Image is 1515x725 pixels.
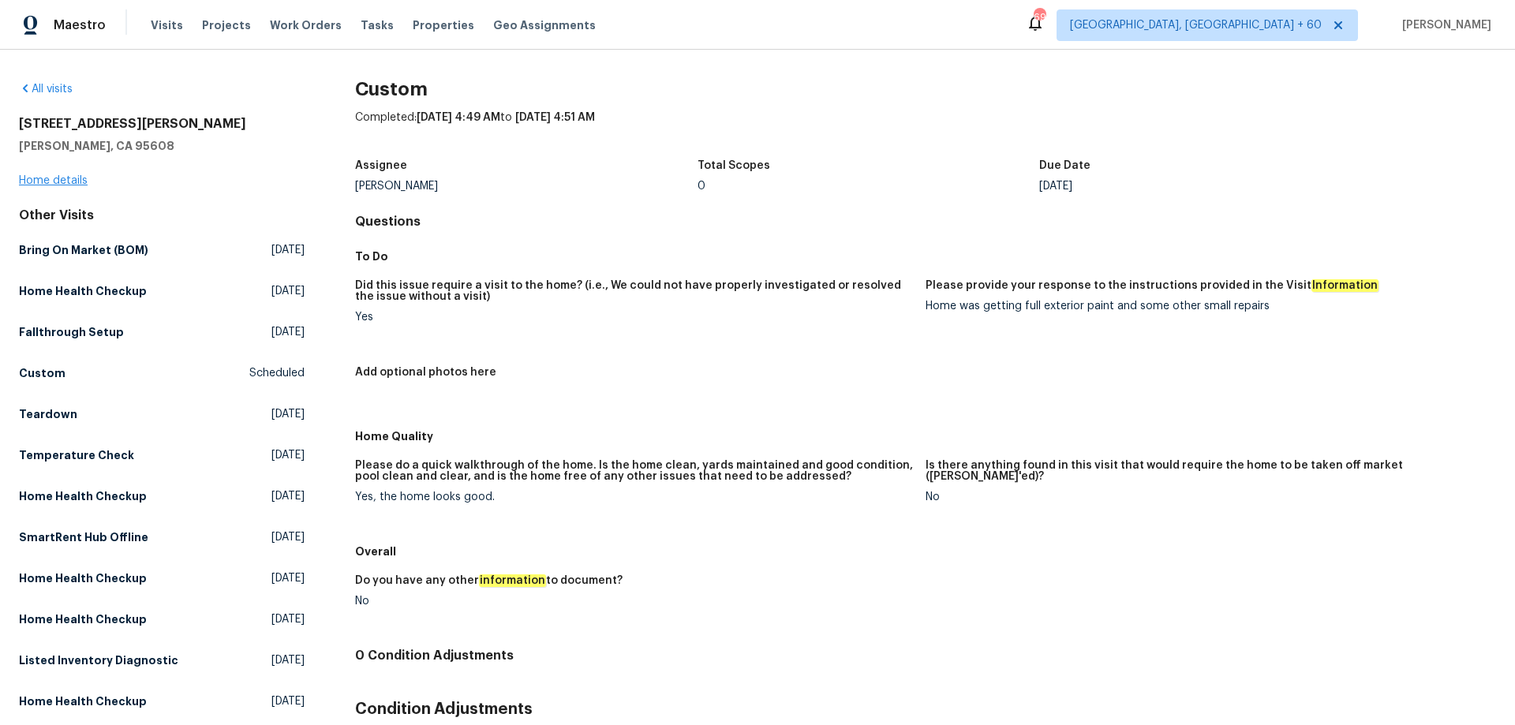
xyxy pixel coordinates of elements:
span: [DATE] [271,406,305,422]
span: [DATE] [271,652,305,668]
h5: To Do [355,249,1496,264]
span: Tasks [361,20,394,31]
a: All visits [19,84,73,95]
div: [DATE] [1039,181,1382,192]
h5: Home Health Checkup [19,488,147,504]
span: Scheduled [249,365,305,381]
span: Geo Assignments [493,17,596,33]
h5: [PERSON_NAME], CA 95608 [19,138,305,154]
h3: Condition Adjustments [355,701,1496,717]
h5: Bring On Market (BOM) [19,242,148,258]
div: Yes, the home looks good. [355,491,913,503]
div: Yes [355,312,913,323]
span: [DATE] [271,570,305,586]
span: [DATE] [271,529,305,545]
h5: Assignee [355,160,407,171]
h4: Questions [355,214,1496,230]
span: [DATE] [271,488,305,504]
h5: Fallthrough Setup [19,324,124,340]
span: [GEOGRAPHIC_DATA], [GEOGRAPHIC_DATA] + 60 [1070,17,1322,33]
span: [PERSON_NAME] [1396,17,1491,33]
h5: Please do a quick walkthrough of the home. Is the home clean, yards maintained and good condition... [355,460,913,482]
a: Bring On Market (BOM)[DATE] [19,236,305,264]
a: Temperature Check[DATE] [19,441,305,469]
h2: [STREET_ADDRESS][PERSON_NAME] [19,116,305,132]
span: Maestro [54,17,106,33]
a: Home Health Checkup[DATE] [19,482,305,510]
h5: Home Health Checkup [19,693,147,709]
h5: Add optional photos here [355,367,496,378]
h5: Is there anything found in this visit that would require the home to be taken off market ([PERSON... [926,460,1483,482]
h5: Overall [355,544,1496,559]
a: Teardown[DATE] [19,400,305,428]
h5: Teardown [19,406,77,422]
span: Work Orders [270,17,342,33]
span: [DATE] [271,693,305,709]
span: [DATE] 4:49 AM [417,112,500,123]
span: [DATE] [271,611,305,627]
span: Properties [413,17,474,33]
a: Home Health Checkup[DATE] [19,564,305,592]
h5: Total Scopes [698,160,770,171]
h5: Please provide your response to the instructions provided in the Visit [926,280,1378,291]
a: SmartRent Hub Offline[DATE] [19,523,305,551]
a: Home Health Checkup[DATE] [19,605,305,633]
h5: Do you have any other to document? [355,575,623,586]
em: information [479,574,546,587]
h4: 0 Condition Adjustments [355,648,1496,663]
em: Information [1311,279,1378,292]
span: [DATE] [271,447,305,463]
h5: Listed Inventory Diagnostic [19,652,178,668]
div: Home was getting full exterior paint and some other small repairs [926,301,1483,312]
h5: Home Health Checkup [19,570,147,586]
span: [DATE] [271,242,305,258]
div: Completed: to [355,110,1496,151]
span: [DATE] [271,283,305,299]
div: 699 [1034,9,1045,25]
a: Home details [19,175,88,186]
h5: Custom [19,365,65,381]
div: 0 [698,181,1040,192]
a: Fallthrough Setup[DATE] [19,318,305,346]
div: [PERSON_NAME] [355,181,698,192]
h5: SmartRent Hub Offline [19,529,148,545]
h2: Custom [355,81,1496,97]
div: Other Visits [19,207,305,223]
a: CustomScheduled [19,359,305,387]
a: Home Health Checkup[DATE] [19,687,305,716]
span: Projects [202,17,251,33]
div: No [926,491,1483,503]
h5: Due Date [1039,160,1090,171]
h5: Home Health Checkup [19,611,147,627]
a: Listed Inventory Diagnostic[DATE] [19,646,305,675]
h5: Temperature Check [19,447,134,463]
h5: Did this issue require a visit to the home? (i.e., We could not have properly investigated or res... [355,280,913,302]
span: [DATE] 4:51 AM [515,112,595,123]
span: Visits [151,17,183,33]
div: No [355,596,913,607]
h5: Home Quality [355,428,1496,444]
h5: Home Health Checkup [19,283,147,299]
a: Home Health Checkup[DATE] [19,277,305,305]
span: [DATE] [271,324,305,340]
